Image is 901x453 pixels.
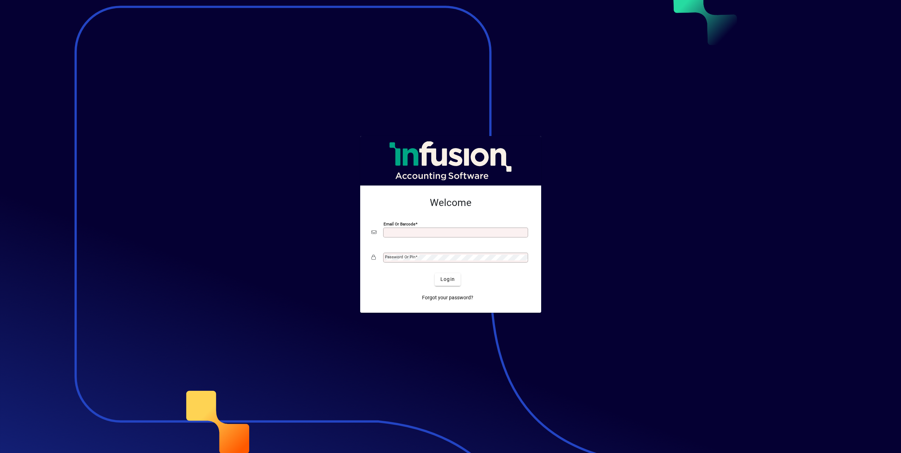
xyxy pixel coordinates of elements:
[384,221,415,226] mat-label: Email or Barcode
[419,292,476,304] a: Forgot your password?
[422,294,473,301] span: Forgot your password?
[440,276,455,283] span: Login
[385,254,415,259] mat-label: Password or Pin
[435,273,461,286] button: Login
[371,197,530,209] h2: Welcome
